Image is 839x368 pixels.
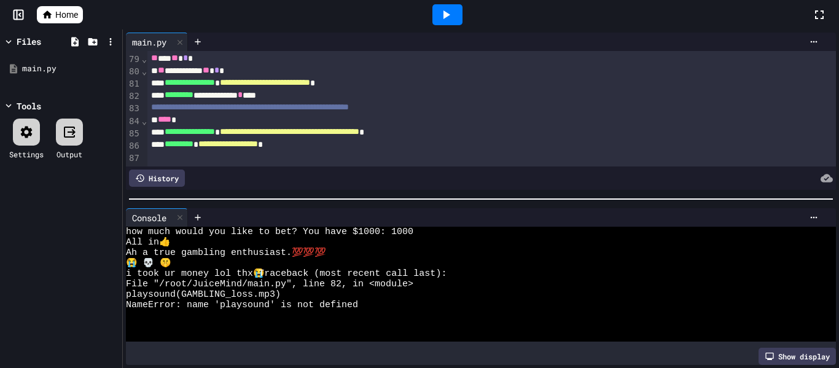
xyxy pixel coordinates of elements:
[22,63,118,75] div: main.py
[17,100,41,112] div: Tools
[253,268,259,279] span: 😭
[17,35,41,48] div: Files
[9,149,44,160] div: Settings
[126,268,253,279] span: i took ur money lol thx
[141,54,147,64] span: Fold line
[159,237,165,248] span: 👍
[129,170,185,187] div: History
[126,140,141,152] div: 86
[126,227,413,237] span: how much would you like to bet? You have $1000: 1000
[57,149,82,160] div: Output
[126,66,141,78] div: 80
[126,248,292,258] span: Ah a true gambling enthusiast.
[126,36,173,49] div: main.py
[160,258,165,268] span: 🤫
[126,103,141,115] div: 83
[142,258,148,268] span: 💀
[126,128,141,140] div: 85
[126,237,159,248] span: All in
[759,348,836,365] div: Show display
[126,53,141,66] div: 79
[126,258,131,268] span: 😭
[259,268,447,279] span: Traceback (most recent call last):
[126,33,188,51] div: main.py
[126,211,173,224] div: Console
[55,9,78,21] span: Home
[141,66,147,76] span: Fold line
[126,90,141,103] div: 82
[126,279,413,289] span: File "/root/JuiceMind/main.py", line 82, in <module>
[292,248,297,258] span: 💯
[303,248,308,258] span: 💯
[126,115,141,128] div: 84
[126,300,358,310] span: NameError: name 'playsound' is not defined
[314,248,320,258] span: 💯
[126,289,281,300] span: playsound(GAMBLING_loss.mp3)
[126,152,141,165] div: 87
[141,116,147,126] span: Fold line
[126,208,188,227] div: Console
[126,78,141,90] div: 81
[37,6,83,23] a: Home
